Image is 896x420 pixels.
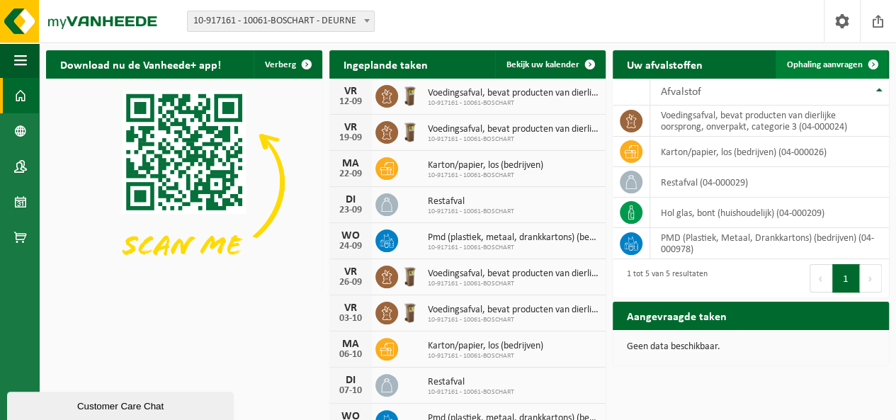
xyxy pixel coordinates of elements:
td: PMD (Plastiek, Metaal, Drankkartons) (bedrijven) (04-000978) [650,228,889,259]
span: 10-917161 - 10061-BOSCHART [428,171,543,180]
span: Karton/papier, los (bedrijven) [428,160,543,171]
div: 12-09 [336,97,365,107]
span: Voedingsafval, bevat producten van dierlijke oorsprong, onverpakt, categorie 3 [428,305,599,316]
span: 10-917161 - 10061-BOSCHART - DEURNE [188,11,374,31]
span: 10-917161 - 10061-BOSCHART [428,99,599,108]
div: 22-09 [336,169,365,179]
h2: Download nu de Vanheede+ app! [46,50,235,78]
div: VR [336,266,365,278]
span: Verberg [265,60,296,69]
h2: Ingeplande taken [329,50,442,78]
iframe: chat widget [7,389,237,420]
div: 03-10 [336,314,365,324]
span: 10-917161 - 10061-BOSCHART [428,244,599,252]
a: Ophaling aanvragen [776,50,888,79]
span: 10-917161 - 10061-BOSCHART [428,208,514,216]
div: 1 tot 5 van 5 resultaten [620,263,708,294]
img: WB-0140-HPE-BN-01 [398,300,422,324]
div: 06-10 [336,350,365,360]
td: voedingsafval, bevat producten van dierlijke oorsprong, onverpakt, categorie 3 (04-000024) [650,106,889,137]
span: Restafval [428,196,514,208]
div: DI [336,194,365,205]
span: Voedingsafval, bevat producten van dierlijke oorsprong, onverpakt, categorie 3 [428,88,599,99]
div: 07-10 [336,386,365,396]
span: 10-917161 - 10061-BOSCHART [428,352,543,361]
td: restafval (04-000029) [650,167,889,198]
div: 26-09 [336,278,365,288]
span: Afvalstof [661,86,701,98]
span: Karton/papier, los (bedrijven) [428,341,543,352]
div: MA [336,158,365,169]
span: Pmd (plastiek, metaal, drankkartons) (bedrijven) [428,232,599,244]
td: karton/papier, los (bedrijven) (04-000026) [650,137,889,167]
span: 10-917161 - 10061-BOSCHART [428,388,514,397]
img: WB-0140-HPE-BN-01 [398,83,422,107]
span: Bekijk uw kalender [506,60,579,69]
button: Previous [810,264,832,293]
h2: Uw afvalstoffen [613,50,717,78]
span: Voedingsafval, bevat producten van dierlijke oorsprong, onverpakt, categorie 3 [428,124,599,135]
span: 10-917161 - 10061-BOSCHART [428,280,599,288]
h2: Aangevraagde taken [613,302,741,329]
span: Ophaling aanvragen [787,60,863,69]
div: DI [336,375,365,386]
span: 10-917161 - 10061-BOSCHART [428,316,599,324]
a: Bekijk uw kalender [495,50,604,79]
div: VR [336,302,365,314]
div: VR [336,86,365,97]
button: Verberg [254,50,321,79]
td: hol glas, bont (huishoudelijk) (04-000209) [650,198,889,228]
button: Next [860,264,882,293]
div: VR [336,122,365,133]
span: Voedingsafval, bevat producten van dierlijke oorsprong, onverpakt, categorie 3 [428,268,599,280]
img: WB-0140-HPE-BN-01 [398,119,422,143]
p: Geen data beschikbaar. [627,342,875,352]
div: WO [336,230,365,242]
img: Download de VHEPlus App [46,79,322,286]
div: 19-09 [336,133,365,143]
button: 1 [832,264,860,293]
div: 24-09 [336,242,365,251]
span: 10-917161 - 10061-BOSCHART - DEURNE [187,11,375,32]
span: 10-917161 - 10061-BOSCHART [428,135,599,144]
span: Restafval [428,377,514,388]
div: MA [336,339,365,350]
img: WB-0140-HPE-BN-01 [398,263,422,288]
div: 23-09 [336,205,365,215]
